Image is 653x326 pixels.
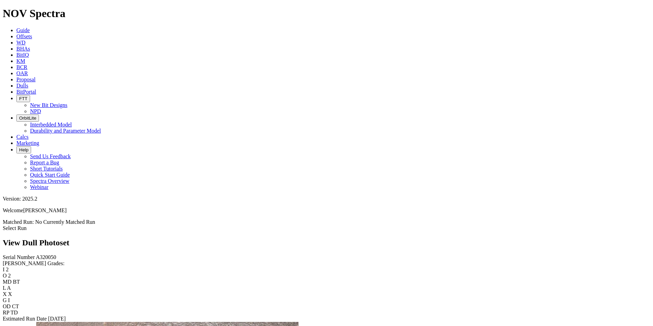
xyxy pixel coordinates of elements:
div: Version: 2025.2 [3,196,650,202]
label: Estimated Run Date [3,316,47,322]
span: I [8,297,10,303]
span: Help [19,147,28,152]
label: X [3,291,7,297]
button: OrbitLite [16,114,39,122]
label: L [3,285,6,291]
span: Matched Run: [3,219,34,225]
span: A [7,285,11,291]
a: BHAs [16,46,30,52]
a: Quick Start Guide [30,172,70,178]
a: Durability and Parameter Model [30,128,101,134]
label: O [3,273,7,279]
h2: View Dull Photoset [3,238,650,247]
span: TD [11,310,18,315]
span: OrbitLite [19,116,36,121]
a: BitPortal [16,89,36,95]
a: WD [16,40,26,45]
a: Calcs [16,134,29,140]
a: OAR [16,70,28,76]
label: I [3,267,4,272]
span: BT [13,279,20,285]
a: KM [16,58,25,64]
label: MD [3,279,12,285]
a: Send Us Feedback [30,153,71,159]
span: [PERSON_NAME] [23,207,67,213]
label: OD [3,303,11,309]
a: Webinar [30,184,48,190]
a: Interbedded Model [30,122,72,127]
a: Spectra Overview [30,178,69,184]
label: G [3,297,7,303]
span: 2 [8,273,11,279]
a: BCR [16,64,27,70]
a: Marketing [16,140,39,146]
a: Short Tutorials [30,166,63,172]
div: [PERSON_NAME] Grades: [3,260,650,267]
a: Offsets [16,33,32,39]
a: Proposal [16,77,36,82]
span: A320050 [36,254,56,260]
label: Serial Number [3,254,35,260]
button: FTT [16,95,30,102]
a: Report a Bug [30,160,59,165]
span: [DATE] [48,316,66,322]
span: FTT [19,96,27,101]
p: Welcome [3,207,650,214]
span: 2 [6,267,9,272]
span: No Currently Matched Run [35,219,95,225]
button: Help [16,146,31,153]
a: Dulls [16,83,28,89]
span: X [8,291,12,297]
label: RP [3,310,9,315]
h1: NOV Spectra [3,7,650,20]
a: New Bit Designs [30,102,67,108]
a: BitIQ [16,52,29,58]
span: CT [12,303,19,309]
a: Guide [16,27,30,33]
a: NPD [30,108,41,114]
a: Select Run [3,225,27,231]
